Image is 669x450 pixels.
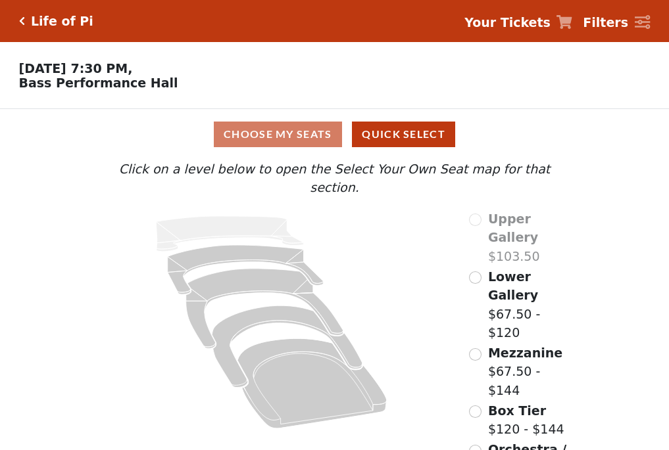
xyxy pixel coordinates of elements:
span: Upper Gallery [488,212,538,245]
strong: Filters [583,15,628,30]
h5: Life of Pi [31,14,93,29]
label: $103.50 [488,210,576,266]
span: Lower Gallery [488,269,538,303]
label: $67.50 - $120 [488,267,576,342]
p: Click on a level below to open the Select Your Own Seat map for that section. [93,160,576,197]
a: Filters [583,13,650,32]
a: Click here to go back to filters [19,16,25,26]
span: Mezzanine [488,346,562,360]
span: Box Tier [488,403,546,418]
path: Orchestra / Parterre Circle - Seats Available: 42 [238,338,387,428]
a: Your Tickets [464,13,572,32]
path: Upper Gallery - Seats Available: 0 [157,216,304,252]
path: Lower Gallery - Seats Available: 129 [168,245,324,294]
label: $67.50 - $144 [488,344,576,400]
button: Quick Select [352,122,455,147]
strong: Your Tickets [464,15,551,30]
label: $120 - $144 [488,401,564,439]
